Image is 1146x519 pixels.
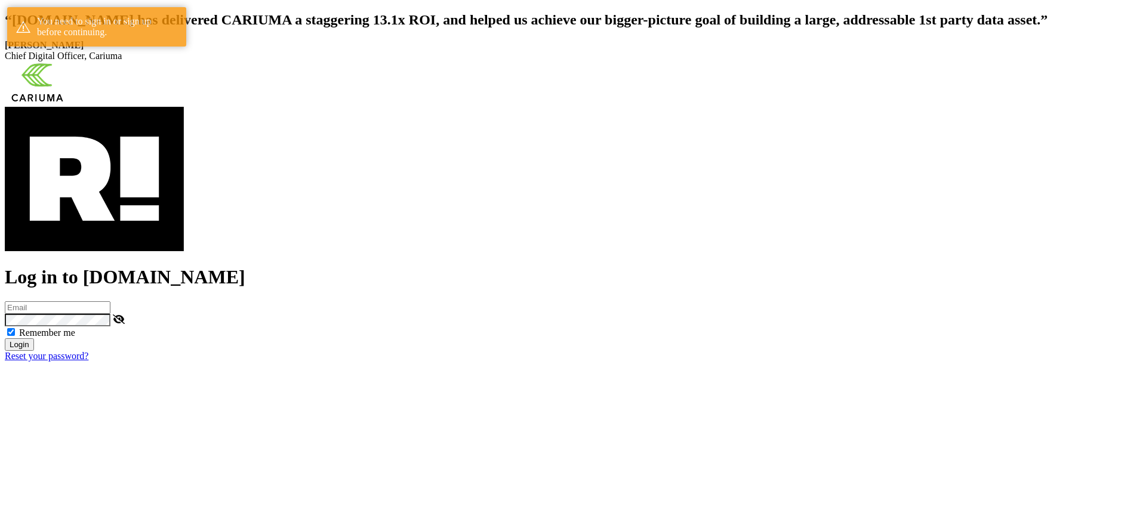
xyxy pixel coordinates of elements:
label: Remember me [19,328,75,338]
a: Reset your password? [5,351,88,361]
strong: [PERSON_NAME] [5,40,84,50]
h2: “[DOMAIN_NAME] has delivered CARIUMA a staggering 13.1x ROI, and helped us achieve our bigger-pic... [5,12,1141,28]
img: Cariuma [5,61,70,104]
h1: Log in to [DOMAIN_NAME] [5,266,1141,288]
input: Email [5,301,110,314]
span: Chief Digital Officer, Cariuma [5,51,122,61]
img: Retention.com [5,107,184,251]
button: Login [5,338,34,351]
div: You need to sign in or sign up before continuing. [37,16,177,38]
